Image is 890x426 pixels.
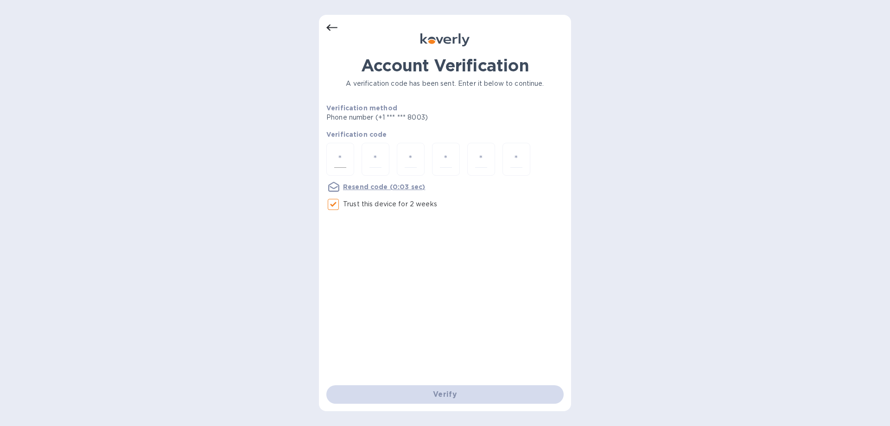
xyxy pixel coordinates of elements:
[326,56,564,75] h1: Account Verification
[326,79,564,89] p: A verification code has been sent. Enter it below to continue.
[343,183,425,191] u: Resend code (0:03 sec)
[326,113,499,122] p: Phone number (+1 *** *** 8003)
[326,104,397,112] b: Verification method
[326,130,564,139] p: Verification code
[343,199,437,209] p: Trust this device for 2 weeks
